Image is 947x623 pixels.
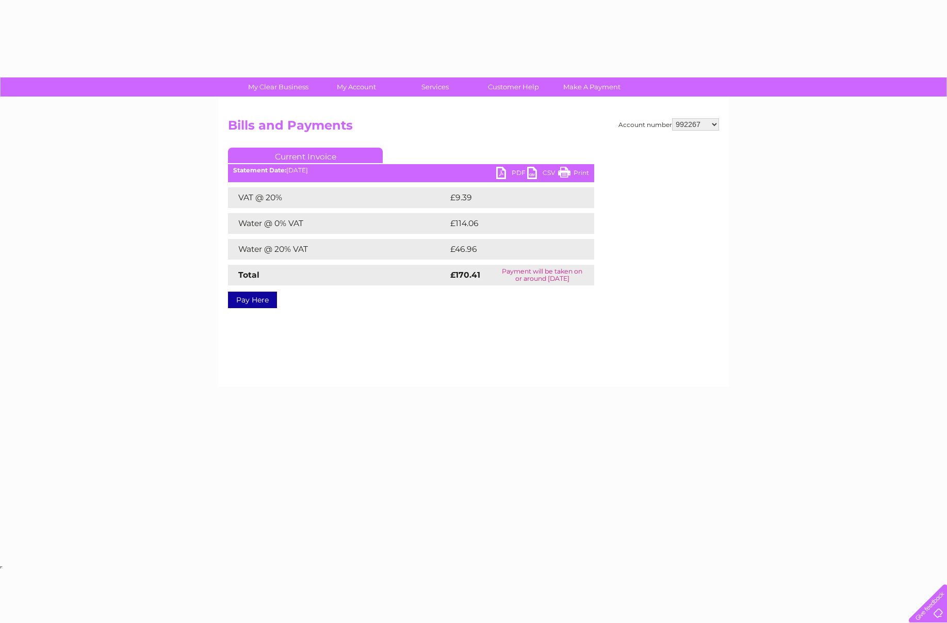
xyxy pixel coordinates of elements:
[228,148,383,163] a: Current Invoice
[236,77,321,97] a: My Clear Business
[448,213,575,234] td: £114.06
[527,167,558,182] a: CSV
[393,77,478,97] a: Services
[228,167,594,174] div: [DATE]
[558,167,589,182] a: Print
[233,166,286,174] b: Statement Date:
[228,213,448,234] td: Water @ 0% VAT
[238,270,259,280] strong: Total
[496,167,527,182] a: PDF
[448,239,574,260] td: £46.96
[228,118,719,138] h2: Bills and Payments
[228,187,448,208] td: VAT @ 20%
[471,77,556,97] a: Customer Help
[491,265,594,285] td: Payment will be taken on or around [DATE]
[450,270,480,280] strong: £170.41
[448,187,570,208] td: £9.39
[549,77,634,97] a: Make A Payment
[314,77,399,97] a: My Account
[618,118,719,131] div: Account number
[228,292,277,308] a: Pay Here
[228,239,448,260] td: Water @ 20% VAT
